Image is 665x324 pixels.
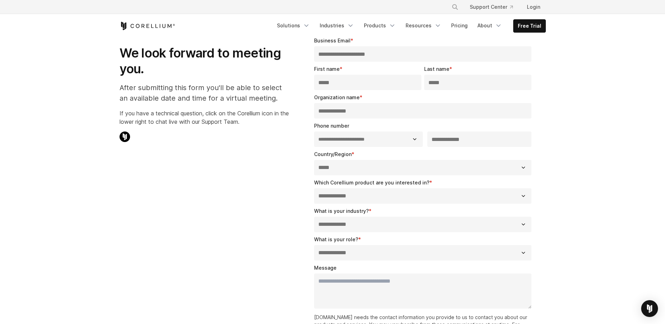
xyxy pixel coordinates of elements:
p: If you have a technical question, click on the Corellium icon in the lower right to chat live wit... [120,109,289,126]
div: Open Intercom Messenger [641,300,658,317]
a: Free Trial [514,20,545,32]
div: Navigation Menu [273,19,546,33]
p: After submitting this form you'll be able to select an available date and time for a virtual meet... [120,82,289,103]
a: Products [360,19,400,32]
a: Pricing [447,19,472,32]
a: Resources [401,19,446,32]
button: Search [449,1,461,13]
h1: We look forward to meeting you. [120,45,289,77]
div: Navigation Menu [443,1,546,13]
span: Message [314,265,337,271]
span: What is your role? [314,236,358,242]
span: Phone number [314,123,349,129]
span: Country/Region [314,151,352,157]
span: Business Email [314,38,351,43]
a: About [473,19,506,32]
span: Which Corellium product are you interested in? [314,180,429,185]
a: Support Center [464,1,518,13]
span: Last name [424,66,449,72]
span: What is your industry? [314,208,369,214]
span: First name [314,66,340,72]
a: Corellium Home [120,22,175,30]
a: Industries [315,19,358,32]
a: Login [521,1,546,13]
a: Solutions [273,19,314,32]
img: Corellium Chat Icon [120,131,130,142]
span: Organization name [314,94,360,100]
